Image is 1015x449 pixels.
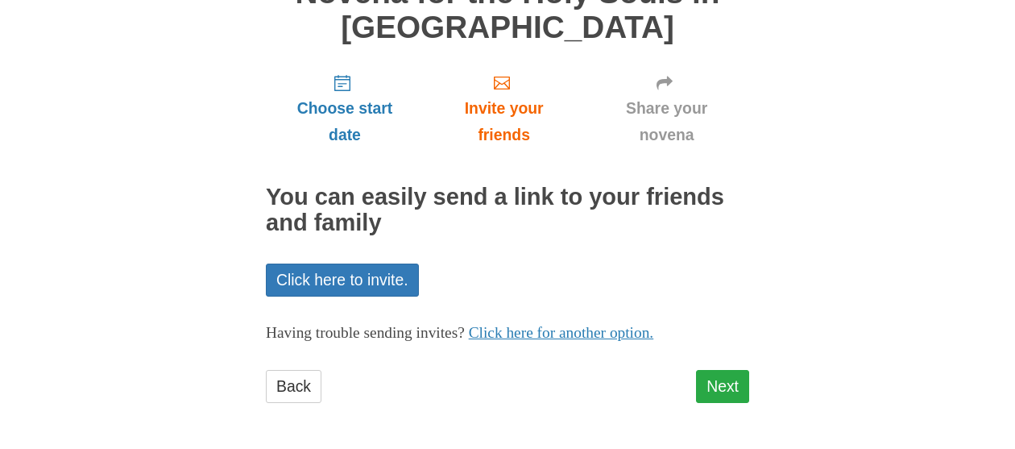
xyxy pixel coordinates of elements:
[266,324,465,341] span: Having trouble sending invites?
[266,60,424,156] a: Choose start date
[266,264,419,297] a: Click here to invite.
[424,60,584,156] a: Invite your friends
[696,370,749,403] a: Next
[266,185,749,236] h2: You can easily send a link to your friends and family
[600,95,733,148] span: Share your novena
[282,95,408,148] span: Choose start date
[266,370,321,403] a: Back
[440,95,568,148] span: Invite your friends
[469,324,654,341] a: Click here for another option.
[584,60,749,156] a: Share your novena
